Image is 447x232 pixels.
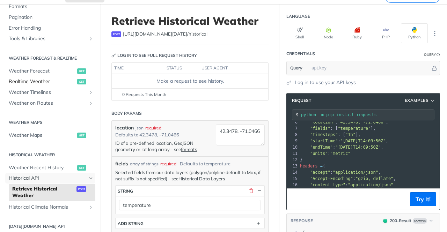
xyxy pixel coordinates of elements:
[116,186,264,196] button: string
[115,77,265,85] div: Make a request to see history.
[430,28,440,39] button: More Languages
[9,89,86,96] span: Weather Timelines
[310,120,335,125] span: "location"
[431,65,438,72] button: Hide
[5,76,95,87] a: Realtime Weatherget
[315,23,342,43] button: Node
[178,176,225,181] a: Historical Data Layers
[338,120,386,125] span: "42.3478, -71.0466"
[88,90,94,95] button: Show subpages for Weather Timelines
[9,204,86,211] span: Historical Climate Normals
[287,61,306,75] button: Query
[286,51,315,57] div: Credentials
[5,202,95,212] a: Historical Climate NormalsShow subpages for Historical Climate Normals
[88,175,94,181] button: Hide subpages for Historical API
[310,182,345,187] span: "content-type"
[310,132,338,137] span: "timesteps"
[76,186,86,192] span: post
[286,13,310,20] div: Language
[77,165,86,171] span: get
[5,23,95,33] a: Error Handling
[340,139,386,143] span: "[DATE]T14:09:50Z"
[5,12,95,23] a: Pagination
[402,97,438,104] button: Examples
[295,79,356,86] a: Log in to use your API keys
[290,65,302,71] span: Query
[310,170,330,175] span: "accept"
[181,147,197,152] a: formats
[287,138,299,144] div: 9
[130,161,159,167] div: array of strings
[300,164,318,169] span: headers
[5,173,95,184] a: Historical APIHide subpages for Historical API
[199,63,254,74] th: user agent
[135,125,144,131] div: json
[372,23,399,43] button: PHP
[290,194,300,204] button: Copy to clipboard
[310,176,353,181] span: "Accept-Encoding"
[111,53,116,58] svg: Key
[88,204,94,210] button: Show subpages for Historical Climate Normals
[300,151,351,156] span: :
[300,145,383,150] span: : ,
[287,119,299,125] div: 6
[437,53,440,57] i: Information
[77,68,86,74] span: get
[9,68,75,75] span: Weather Forecast
[12,186,75,199] span: Retrieve Historical Weather
[424,52,436,57] div: Query
[432,30,438,37] svg: More ellipsis
[287,157,299,163] div: 12
[122,91,166,98] span: 0 Requests This Month
[301,112,434,117] input: Request instructions
[88,100,94,106] button: Show subpages for Weather on Routes
[390,218,411,224] div: 200 - Result
[344,23,371,43] button: Ruby
[287,125,299,132] div: 7
[310,126,330,131] span: "fields"
[287,132,299,138] div: 8
[5,130,95,141] a: Weather Mapsget
[180,160,230,167] div: Defaults to temperature
[256,188,262,194] button: Hide
[5,87,95,98] a: Weather TimelinesShow subpages for Weather Timelines
[115,132,179,139] div: Defaults to 42.3478, -71.0466
[9,132,75,139] span: Weather Maps
[216,124,265,145] textarea: 42.3478, -71.0466
[356,176,393,181] span: "gzip, deflate"
[123,31,207,38] span: https://api.tomorrow.io/v4/historical
[290,217,313,224] button: RESPONSE
[164,63,199,74] th: status
[320,164,323,169] span: =
[9,3,94,10] span: Formats
[300,164,325,169] span: {
[300,170,381,175] span: : ,
[5,33,95,44] a: Tools & LibrariesShow subpages for Tools & Libraries
[5,66,95,76] a: Weather Forecastget
[116,218,264,229] button: ADD string
[118,221,144,226] div: ADD string
[410,192,436,206] button: Try It!
[310,145,333,150] span: "endTime"
[5,119,95,126] h2: Weather Maps
[300,157,302,162] span: }
[5,1,95,12] a: Formats
[405,97,429,104] span: Examples
[401,23,428,43] button: Python
[300,120,388,125] span: : ,
[9,164,75,171] span: Weather Recent History
[111,15,269,27] h1: Retrieve Historical Weather
[5,223,95,230] h2: [DATE][DOMAIN_NAME] API
[286,23,313,43] button: Shell
[115,160,128,167] span: fields
[330,151,351,156] span: "metric"
[310,151,328,156] span: "units"
[248,188,254,194] button: Delete
[112,63,164,74] th: time
[288,97,311,104] span: Request
[413,218,427,224] span: Example
[115,124,134,132] label: location
[9,78,75,85] span: Realtime Weather
[88,36,94,42] button: Show subpages for Tools & Libraries
[383,219,387,223] span: 200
